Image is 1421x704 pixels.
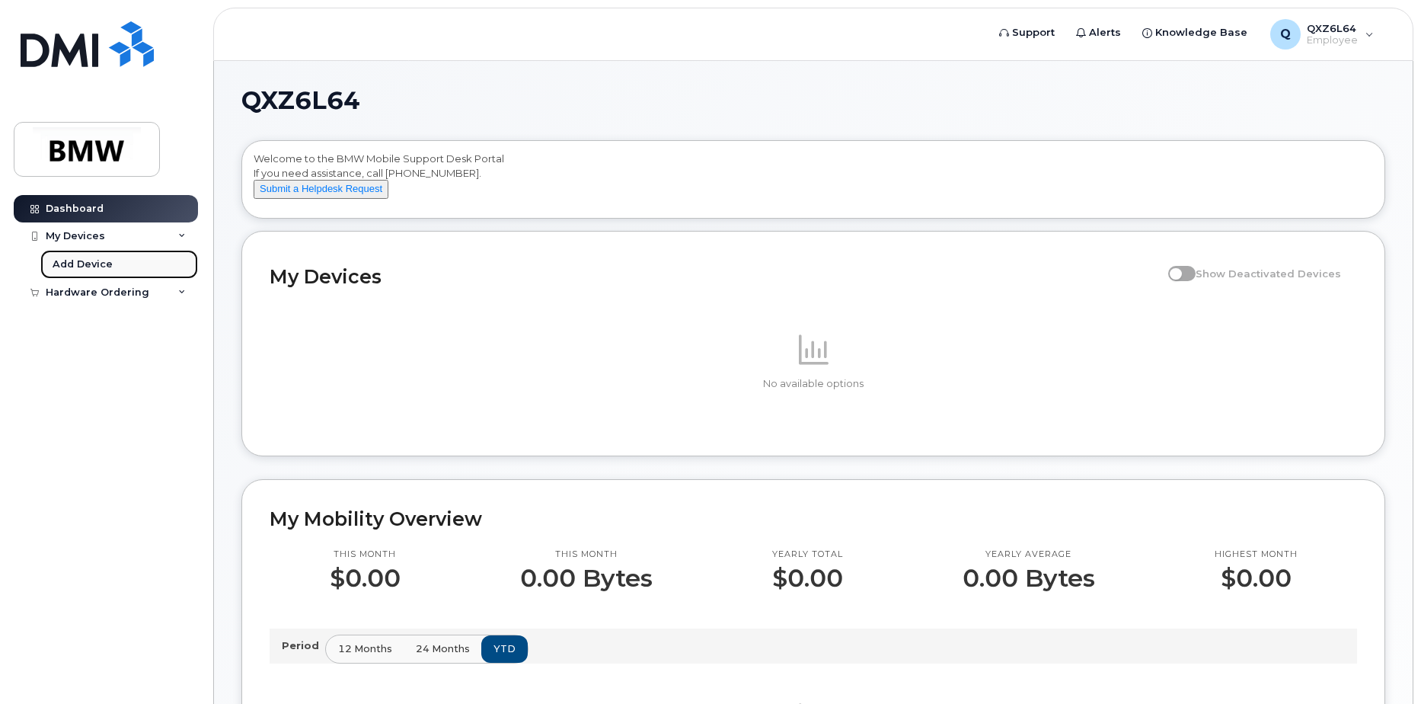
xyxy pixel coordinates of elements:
[282,638,325,653] p: Period
[270,265,1161,288] h2: My Devices
[330,565,401,592] p: $0.00
[1168,259,1180,271] input: Show Deactivated Devices
[241,89,360,112] span: QXZ6L64
[254,152,1373,213] div: Welcome to the BMW Mobile Support Desk Portal If you need assistance, call [PHONE_NUMBER].
[338,642,392,656] span: 12 months
[1196,267,1341,280] span: Show Deactivated Devices
[520,565,653,592] p: 0.00 Bytes
[270,377,1357,391] p: No available options
[772,565,843,592] p: $0.00
[520,549,653,561] p: This month
[1355,638,1410,693] iframe: Messenger Launcher
[963,549,1095,561] p: Yearly average
[330,549,401,561] p: This month
[270,507,1357,530] h2: My Mobility Overview
[1215,565,1298,592] p: $0.00
[254,180,388,199] button: Submit a Helpdesk Request
[963,565,1095,592] p: 0.00 Bytes
[254,182,388,194] a: Submit a Helpdesk Request
[416,642,470,656] span: 24 months
[772,549,843,561] p: Yearly total
[1215,549,1298,561] p: Highest month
